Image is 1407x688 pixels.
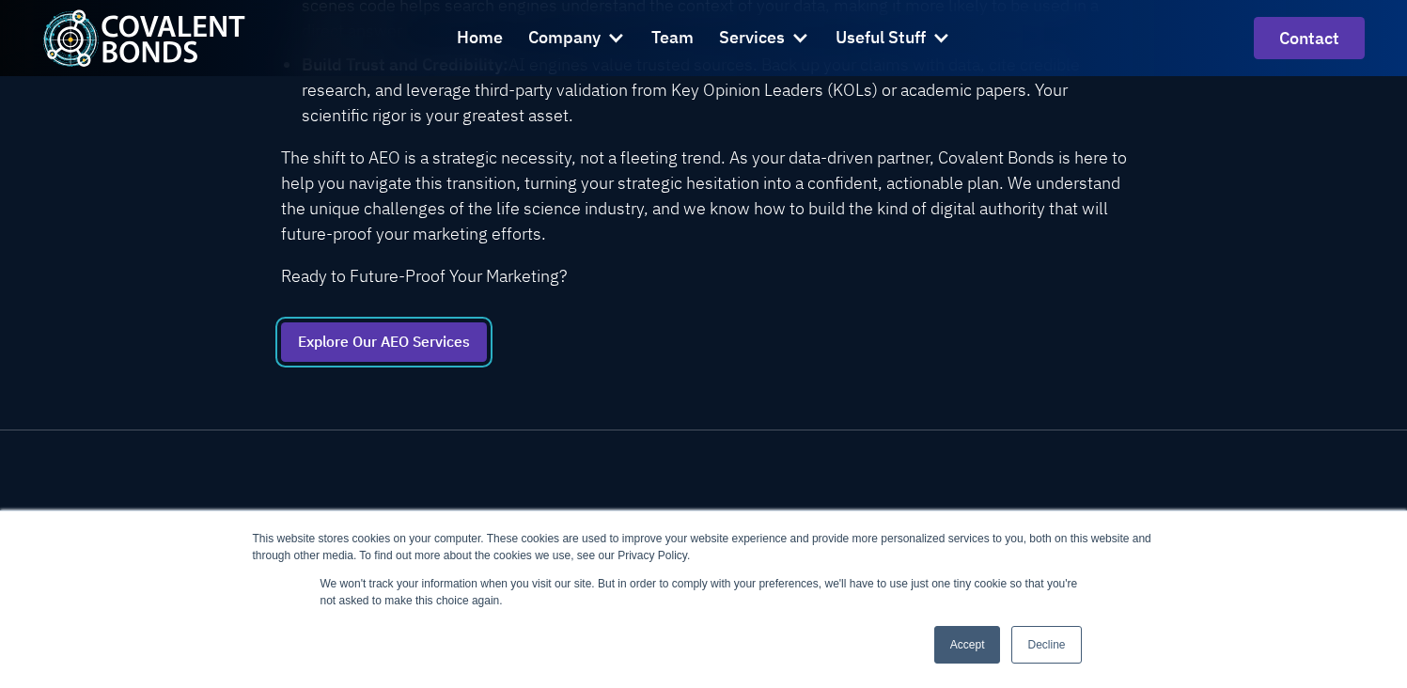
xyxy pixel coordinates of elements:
div: Useful Stuff [836,13,951,64]
div: Company [528,24,601,52]
div: Home [457,24,503,52]
p: Ready to Future-Proof Your Marketing? [281,263,1127,289]
div: Services [719,24,785,52]
a: Home [457,13,503,64]
a: contact [1254,17,1365,59]
a: Team [651,13,694,64]
li: AI engines value trusted sources. Back up your claims with data, cite credible research, and leve... [302,52,1127,128]
div: Services [719,13,810,64]
div: Useful Stuff [836,24,926,52]
a: home [42,9,245,67]
div: Team [651,24,694,52]
a: Decline [1011,626,1081,664]
div: Company [528,13,626,64]
div: This website stores cookies on your computer. These cookies are used to improve your website expe... [253,530,1155,564]
iframe: Chat Widget [1069,470,1407,688]
p: We won't track your information when you visit our site. But in order to comply with your prefere... [320,575,1087,609]
img: Covalent Bonds White / Teal Logo [42,9,245,67]
p: The shift to AEO is a strategic necessity, not a fleeting trend. As your data-driven partner, Cov... [281,145,1127,246]
a: Accept [934,626,1001,664]
h2: Additional Resources [163,498,1245,554]
a: Explore Our AEO Services [281,322,487,362]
